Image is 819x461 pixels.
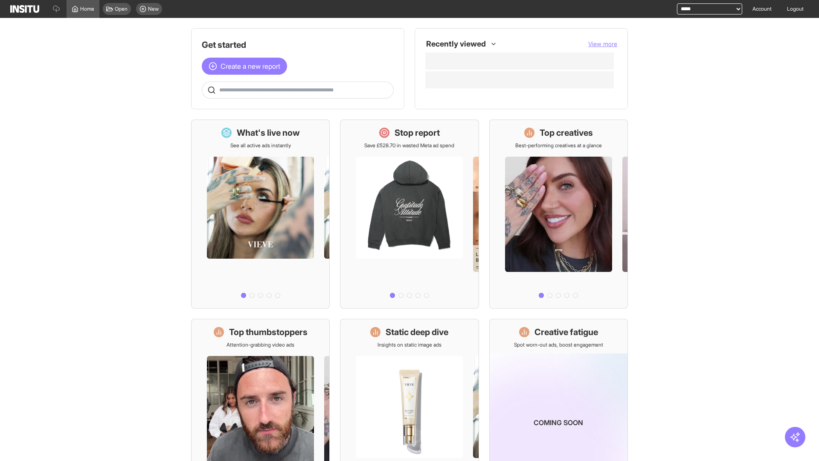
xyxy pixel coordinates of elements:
h1: What's live now [237,127,300,139]
span: View more [588,40,617,47]
span: Create a new report [221,61,280,71]
button: View more [588,40,617,48]
span: New [148,6,159,12]
h1: Get started [202,39,394,51]
h1: Top creatives [540,127,593,139]
img: Logo [10,5,39,13]
p: Insights on static image ads [378,341,441,348]
p: See all active ads instantly [230,142,291,149]
span: Open [115,6,128,12]
p: Attention-grabbing video ads [227,341,294,348]
a: What's live nowSee all active ads instantly [191,120,330,309]
h1: Stop report [395,127,440,139]
button: Create a new report [202,58,287,75]
h1: Static deep dive [386,326,448,338]
p: Best-performing creatives at a glance [515,142,602,149]
span: Home [80,6,94,12]
a: Top creativesBest-performing creatives at a glance [489,120,628,309]
a: Stop reportSave £528.70 in wasted Meta ad spend [340,120,479,309]
p: Save £528.70 in wasted Meta ad spend [364,142,454,149]
h1: Top thumbstoppers [229,326,308,338]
